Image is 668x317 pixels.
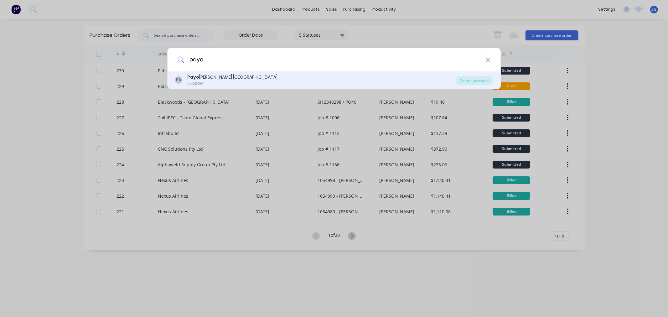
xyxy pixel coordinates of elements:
[456,76,493,85] div: Create purchase
[187,74,199,80] b: Payo
[175,76,182,84] div: PA
[187,74,277,81] div: [PERSON_NAME] [GEOGRAPHIC_DATA]
[184,48,486,71] input: Enter a supplier name to create a new order...
[187,81,277,86] div: Supplier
